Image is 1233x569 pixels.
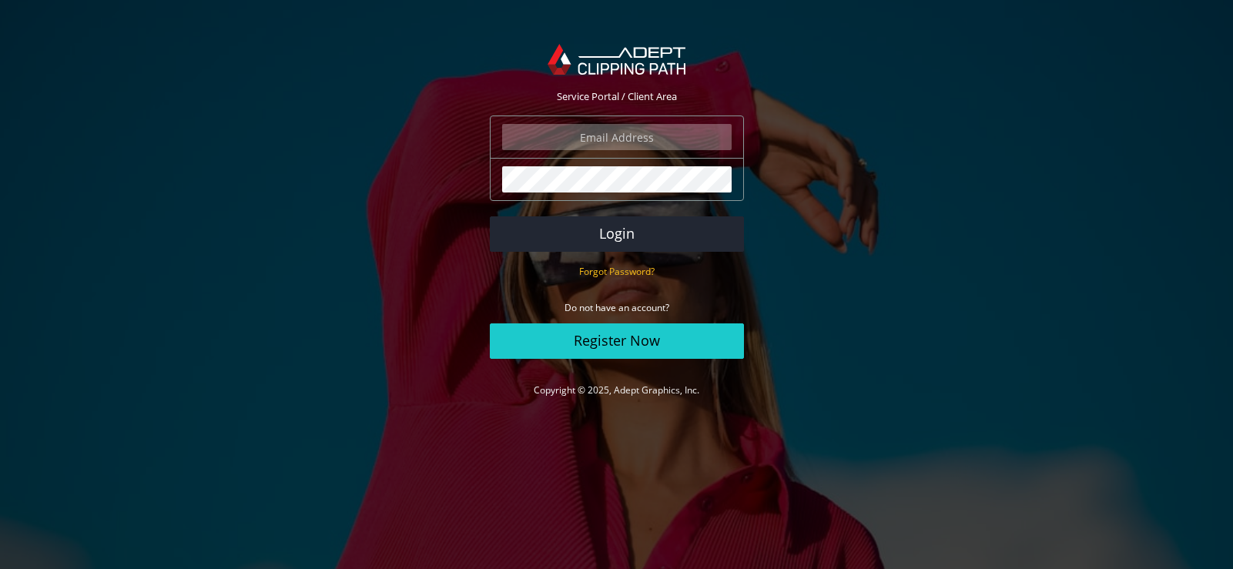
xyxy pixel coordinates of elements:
a: Register Now [490,323,744,359]
img: Adept Graphics [548,44,685,75]
a: Forgot Password? [579,264,655,278]
small: Do not have an account? [565,301,669,314]
span: Service Portal / Client Area [557,89,677,103]
input: Email Address [502,124,732,150]
button: Login [490,216,744,252]
a: Copyright © 2025, Adept Graphics, Inc. [534,383,699,397]
small: Forgot Password? [579,265,655,278]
